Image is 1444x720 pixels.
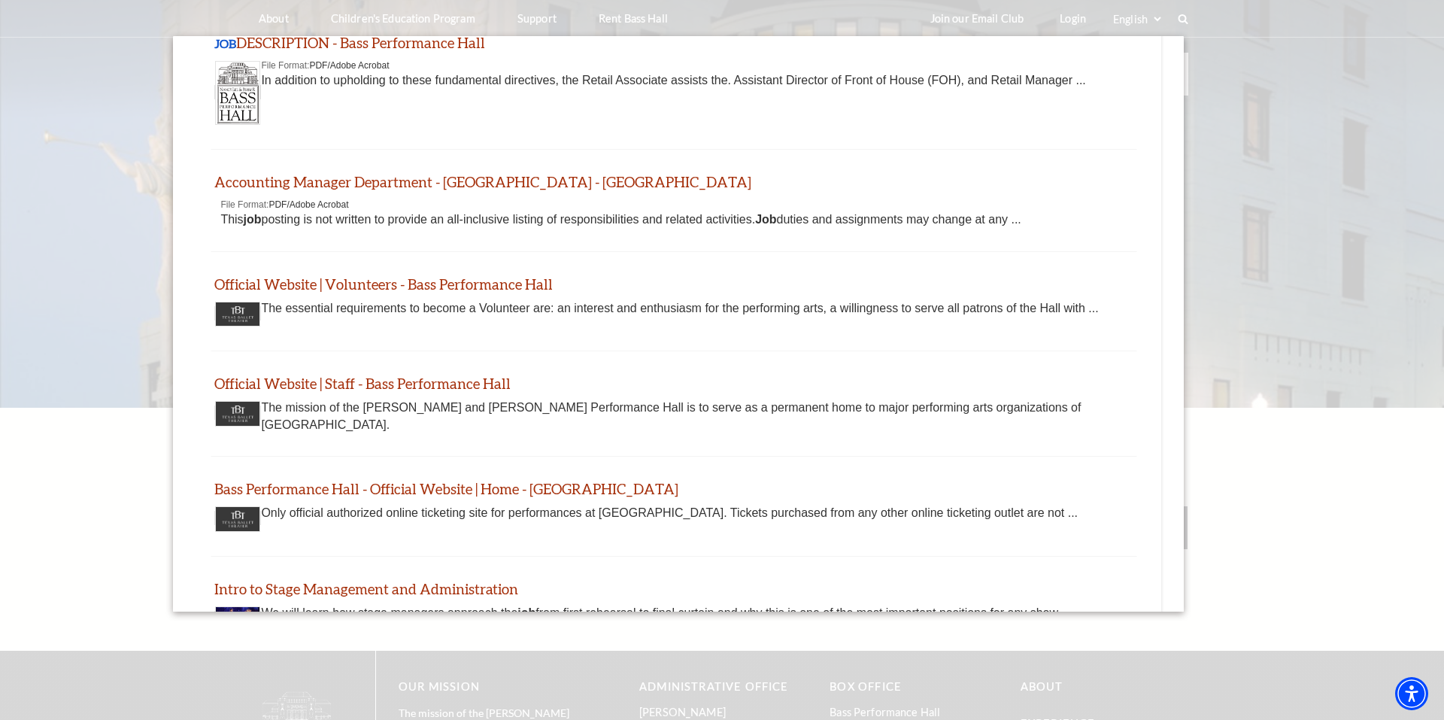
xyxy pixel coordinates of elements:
img: Thumbnail image [215,401,260,426]
b: JOB [214,36,236,50]
b: Job [755,213,776,226]
b: job [244,213,262,226]
a: JOB DESCRIPTION - Bass Performance Hall - open in a new tab [214,34,485,51]
img: Thumbnail image [215,506,260,531]
img: Thumbnail image [215,606,260,631]
div: The mission of the [PERSON_NAME] and [PERSON_NAME] Performance Hall is to serve as a permanent ho... [220,399,1127,433]
a: Thumbnail image - open in a new tab [214,611,261,625]
span: PDF/Adobe Acrobat [309,60,389,71]
a: Thumbnail image - open in a new tab [214,306,261,321]
b: job [517,606,535,619]
span: PDF/Adobe Acrobat [268,199,348,210]
div: Only official authorized online ticketing site for performances at [GEOGRAPHIC_DATA]. Tickets pur... [220,505,1127,521]
div: This posting is not written to provide an all-inclusive listing of responsibilities and related a... [220,211,1127,228]
a: Intro to Stage Management and Administration - open in a new tab [214,580,518,597]
span: File Format: [261,60,309,71]
img: Thumbnail image [215,302,260,327]
div: Accessibility Menu [1395,677,1428,710]
a: Bass Performance Hall - Official Website | Home - Fort Worth - open in a new tab [214,480,678,497]
img: Thumbnail image [215,61,260,126]
div: We will learn how stage managers approach the from first rehearsal to final curtain and why this ... [220,605,1127,621]
div: In addition to upholding to these fundamental directives, the Retail Associate assists the. Assis... [220,72,1127,89]
a: Official Website | Volunteers - Bass Performance Hall - open in a new tab [214,275,553,293]
a: Thumbnail image - open in a new tab [214,406,261,420]
div: The essential requirements to become a Volunteer are: an interest and enthusiasm for the performi... [220,300,1127,317]
a: Official Website | Staff - Bass Performance Hall - open in a new tab [214,375,511,392]
a: Accounting Manager Department - Fort Worth - Bass Performance Hall - open in a new tab [214,173,751,190]
span: File Format: [220,199,268,210]
a: Thumbnail image - open in a new tab [214,511,261,525]
a: Thumbnail image - open in a new tab [214,85,261,99]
